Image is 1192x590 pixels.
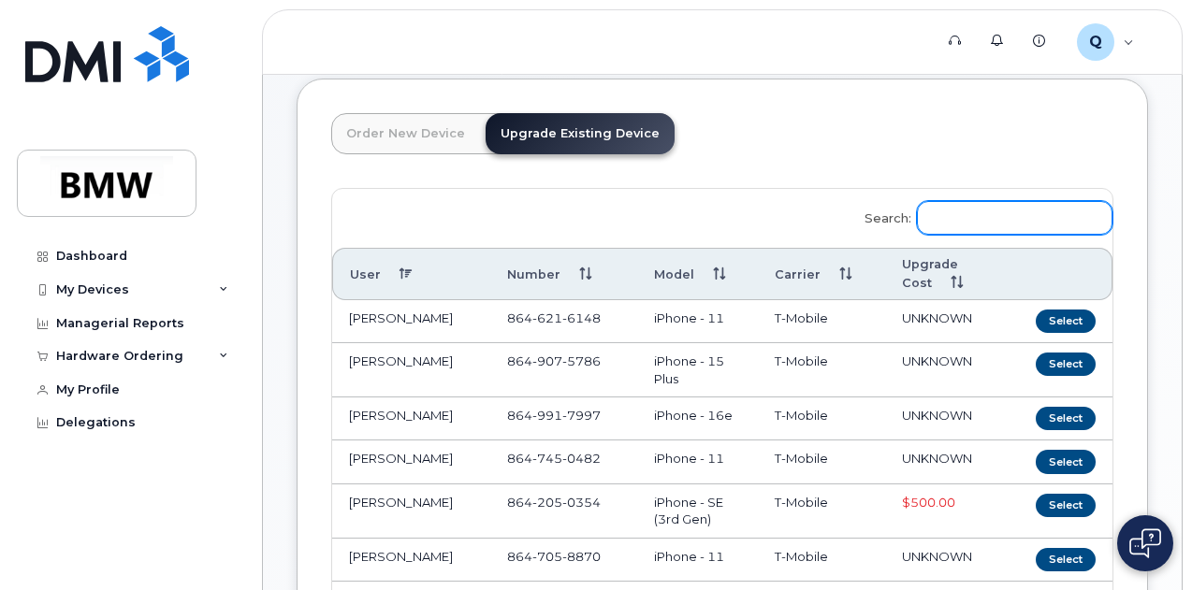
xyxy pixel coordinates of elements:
span: 991 [532,408,562,423]
span: 745 [532,451,562,466]
td: [PERSON_NAME] [332,397,490,440]
td: T-Mobile [758,300,885,343]
th: Model: activate to sort column ascending [637,248,758,300]
span: 7997 [562,408,601,423]
td: T-Mobile [758,397,885,440]
th: Number: activate to sort column ascending [490,248,637,300]
td: iPhone - SE (3rd Gen) [637,484,758,539]
span: Full Upgrade Eligibility Date 2027-02-20 [902,495,955,510]
span: 864 [507,310,601,325]
td: [PERSON_NAME] [332,484,490,539]
td: iPhone - 11 [637,440,758,483]
span: UNKNOWN [902,310,972,325]
span: 0354 [562,495,601,510]
span: 621 [532,310,562,325]
td: T-Mobile [758,539,885,582]
span: 8870 [562,549,601,564]
span: 864 [507,408,601,423]
span: 864 [507,549,601,564]
label: Search: [852,189,1112,241]
span: 205 [532,495,562,510]
span: 907 [532,353,562,368]
td: [PERSON_NAME] [332,539,490,582]
td: T-Mobile [758,440,885,483]
a: Order New Device [331,113,480,154]
span: 864 [507,353,601,368]
td: T-Mobile [758,484,885,539]
span: 864 [507,451,601,466]
th: Upgrade Cost: activate to sort column ascending [885,248,1006,300]
button: Select [1036,494,1096,517]
td: [PERSON_NAME] [332,440,490,483]
td: iPhone - 11 [637,300,758,343]
span: 0482 [562,451,601,466]
td: [PERSON_NAME] [332,343,490,397]
button: Select [1036,450,1096,473]
td: T-Mobile [758,343,885,397]
span: UNKNOWN [902,549,972,564]
button: Select [1036,353,1096,376]
input: Search: [917,201,1112,235]
td: iPhone - 16e [637,397,758,440]
span: 705 [532,549,562,564]
th: User: activate to sort column descending [332,248,490,300]
span: 864 [507,495,601,510]
span: UNKNOWN [902,451,972,466]
td: [PERSON_NAME] [332,300,490,343]
button: Select [1036,407,1096,430]
span: 5786 [562,353,601,368]
span: UNKNOWN [902,408,972,423]
td: iPhone - 11 [637,539,758,582]
span: UNKNOWN [902,353,972,368]
span: 6148 [562,310,601,325]
a: Upgrade Existing Device [486,113,675,154]
button: Select [1036,309,1096,333]
div: QTB0946 [1064,23,1147,61]
th: Carrier: activate to sort column ascending [758,248,885,300]
span: Q [1089,31,1102,53]
img: Open chat [1129,528,1161,558]
td: iPhone - 15 Plus [637,343,758,397]
button: Select [1036,548,1096,571]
